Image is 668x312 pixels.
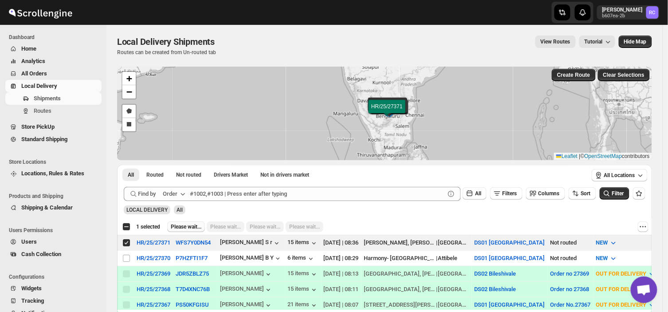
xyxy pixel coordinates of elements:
img: Marker [381,106,394,116]
button: Analytics [5,55,102,67]
img: Marker [380,105,393,115]
button: [PERSON_NAME] [220,301,273,310]
span: Store PickUp [21,123,55,130]
p: [PERSON_NAME] [602,6,643,13]
div: Not routed [550,254,591,263]
button: 15 items [288,270,318,279]
button: Home [5,43,102,55]
div: [DATE] | 08:13 [324,269,359,278]
span: Users [21,238,37,245]
button: Tutorial [579,36,615,48]
button: DS01 [GEOGRAPHIC_DATA] [475,255,545,261]
span: Not routed [176,171,201,178]
button: 15 items [288,285,318,294]
a: Zoom in [122,72,136,85]
span: Products and Shipping [9,193,102,200]
span: Local Delivery Shipments [117,36,215,47]
button: Tracking [5,295,102,307]
span: Standard Shipping [21,136,67,142]
a: Leaflet [556,153,578,159]
button: Map action label [619,36,652,48]
text: RC [649,10,656,16]
button: JDR5ZBLZ75 [176,270,209,277]
span: Routes [34,107,51,114]
button: [PERSON_NAME] S r [220,239,281,248]
button: All [122,169,139,181]
div: [GEOGRAPHIC_DATA], [PERSON_NAME][GEOGRAPHIC_DATA], [GEOGRAPHIC_DATA] [364,285,436,294]
span: View Routes [541,38,570,45]
button: NEW [591,236,623,250]
span: − [126,86,132,97]
button: [PERSON_NAME] [220,285,273,294]
img: Marker [382,105,395,115]
button: HR/25/27367 [137,301,170,308]
span: All [128,171,134,178]
span: Create Route [557,71,590,79]
button: Locations, Rules & Rates [5,167,102,180]
span: All Locations [604,172,635,179]
div: | [364,300,469,309]
span: Clear Selections [603,71,644,79]
button: Order [157,187,193,201]
span: + [126,73,132,84]
button: DS01 [GEOGRAPHIC_DATA] [475,239,545,246]
div: [PERSON_NAME] [220,270,273,279]
div: | [364,238,469,247]
span: | [579,153,581,159]
img: Marker [381,107,394,117]
button: More actions [638,221,648,232]
p: Routes can be created from Un-routed tab [117,49,218,56]
button: Widgets [5,282,102,295]
span: OUT FOR DELIVERY [596,270,647,277]
button: Shipping & Calendar [5,201,102,214]
img: Marker [381,107,395,116]
button: DS01 [GEOGRAPHIC_DATA] [475,301,545,308]
button: PS50KFGISU [176,301,209,308]
img: Marker [381,106,395,115]
img: Marker [383,107,396,116]
span: 1 selected [136,223,160,230]
span: NEW [596,239,608,246]
div: [DATE] | 08:11 [324,285,359,294]
span: Routed [146,171,164,178]
button: Users [5,236,102,248]
span: Find by [138,190,156,198]
div: Not routed [550,238,591,247]
div: [GEOGRAPHIC_DATA] [438,300,469,309]
span: All Orders [21,70,47,77]
span: NEW [596,255,608,261]
button: OUT FOR DELIVERY [591,267,662,281]
span: Home [21,45,36,52]
button: All [463,187,487,200]
span: Users Permissions [9,227,102,234]
button: Order No.27367 [550,301,591,308]
button: Clear Selections [598,69,650,81]
button: 6 items [288,254,315,263]
a: Zoom out [122,85,136,99]
div: | [364,285,469,294]
button: HR/25/27370 [137,255,170,261]
img: Marker [383,108,397,118]
img: Marker [381,105,395,115]
button: DS02 Bileshivale [475,286,516,292]
button: P7HZFTI1F7 [176,255,208,261]
span: Rahul Chopra [646,6,659,19]
span: Shipments [34,95,61,102]
div: [DATE] | 08:36 [324,238,359,247]
button: HR/25/27369 [137,270,170,277]
img: ScrollEngine [7,1,74,24]
button: DS02 Bileshivale [475,270,516,277]
button: T7D4XNC76B [176,286,210,292]
span: Local Delivery [21,83,57,89]
a: Open chat [631,276,657,303]
button: Order no 27368 [550,286,589,292]
button: User menu [597,5,660,20]
div: Attibele [438,254,457,263]
button: Filters [490,187,523,200]
span: OUT FOR DELIVERY [596,286,647,292]
a: OpenStreetMap [585,153,622,159]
